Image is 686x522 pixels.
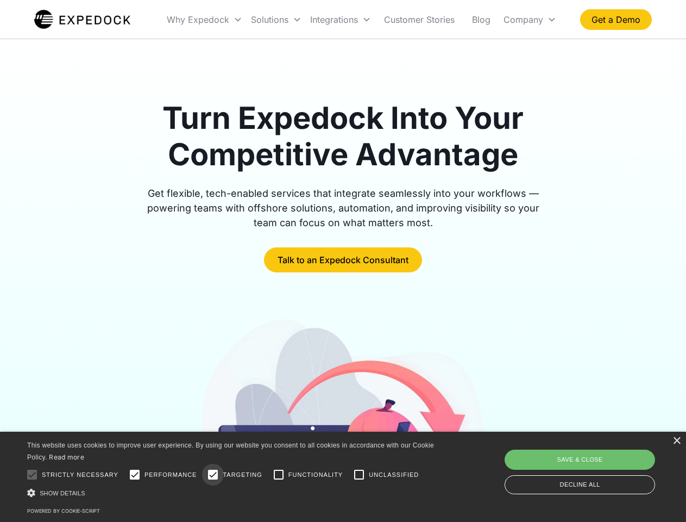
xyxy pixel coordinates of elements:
div: Company [504,14,543,25]
div: Get flexible, tech-enabled services that integrate seamlessly into your workflows — powering team... [135,186,552,230]
span: Functionality [288,470,343,480]
div: Show details [27,487,438,499]
a: Read more [49,453,84,461]
span: Show details [40,490,85,496]
span: Unclassified [369,470,419,480]
a: Powered by cookie-script [27,508,100,514]
iframe: Chat Widget [505,405,686,522]
a: Get a Demo [580,9,652,30]
div: Solutions [247,1,306,38]
a: home [34,9,130,30]
div: Solutions [251,14,288,25]
img: Expedock Logo [34,9,130,30]
a: Talk to an Expedock Consultant [264,247,422,272]
span: Performance [144,470,197,480]
div: Integrations [306,1,375,38]
span: Targeting [223,470,262,480]
div: Why Expedock [167,14,229,25]
span: Strictly necessary [42,470,118,480]
div: Integrations [310,14,358,25]
h1: Turn Expedock Into Your Competitive Advantage [135,100,552,173]
div: Why Expedock [162,1,247,38]
div: Company [499,1,561,38]
span: This website uses cookies to improve user experience. By using our website you consent to all coo... [27,442,434,462]
a: Customer Stories [375,1,463,38]
a: Blog [463,1,499,38]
